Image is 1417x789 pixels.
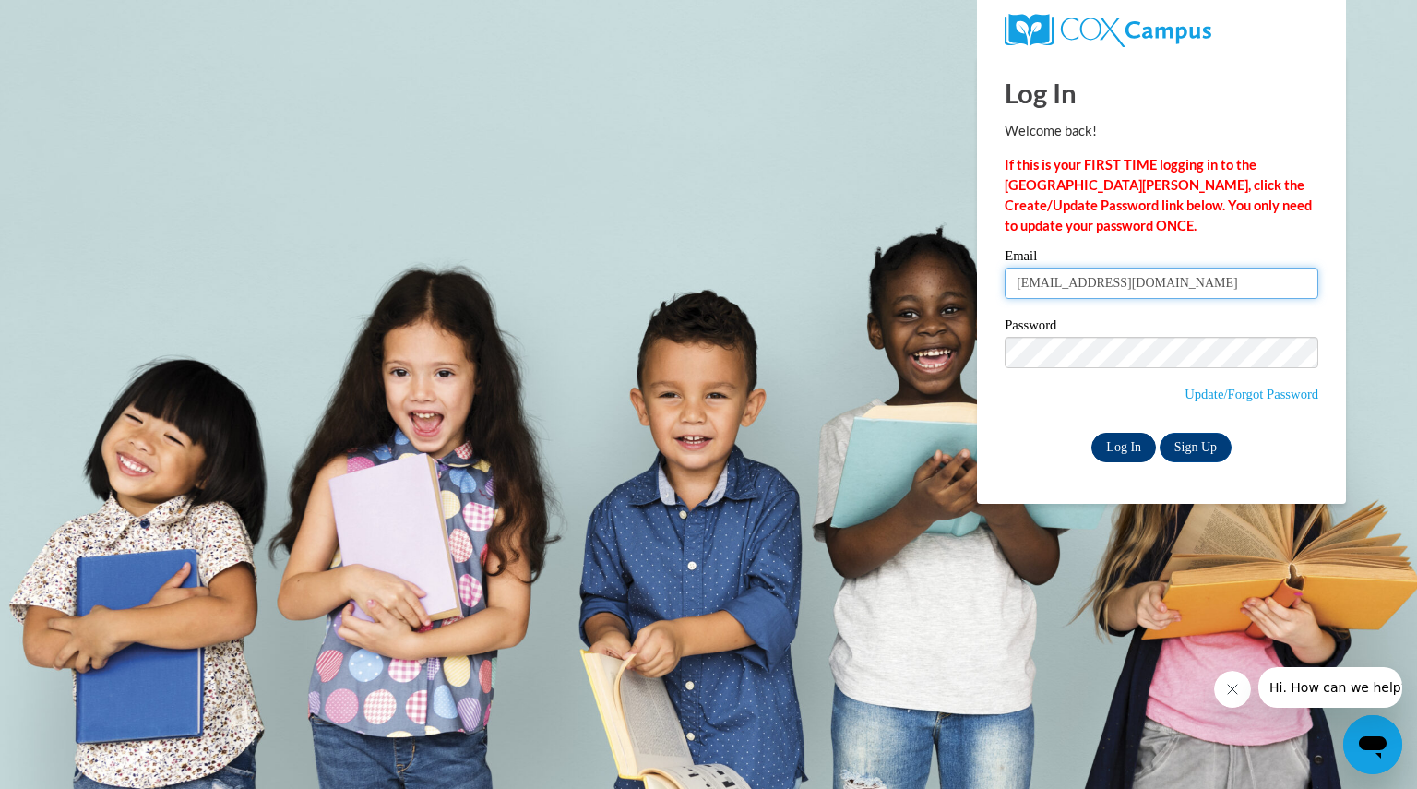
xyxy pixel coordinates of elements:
[1185,387,1318,401] a: Update/Forgot Password
[1005,74,1318,112] h1: Log In
[1005,249,1318,268] label: Email
[1214,671,1251,708] iframe: Close message
[11,13,149,28] span: Hi. How can we help?
[1005,14,1211,47] img: COX Campus
[1005,157,1312,233] strong: If this is your FIRST TIME logging in to the [GEOGRAPHIC_DATA][PERSON_NAME], click the Create/Upd...
[1005,318,1318,337] label: Password
[1160,433,1232,462] a: Sign Up
[1343,715,1402,774] iframe: Button to launch messaging window
[1005,14,1318,47] a: COX Campus
[1091,433,1156,462] input: Log In
[1005,121,1318,141] p: Welcome back!
[1258,667,1402,708] iframe: Message from company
